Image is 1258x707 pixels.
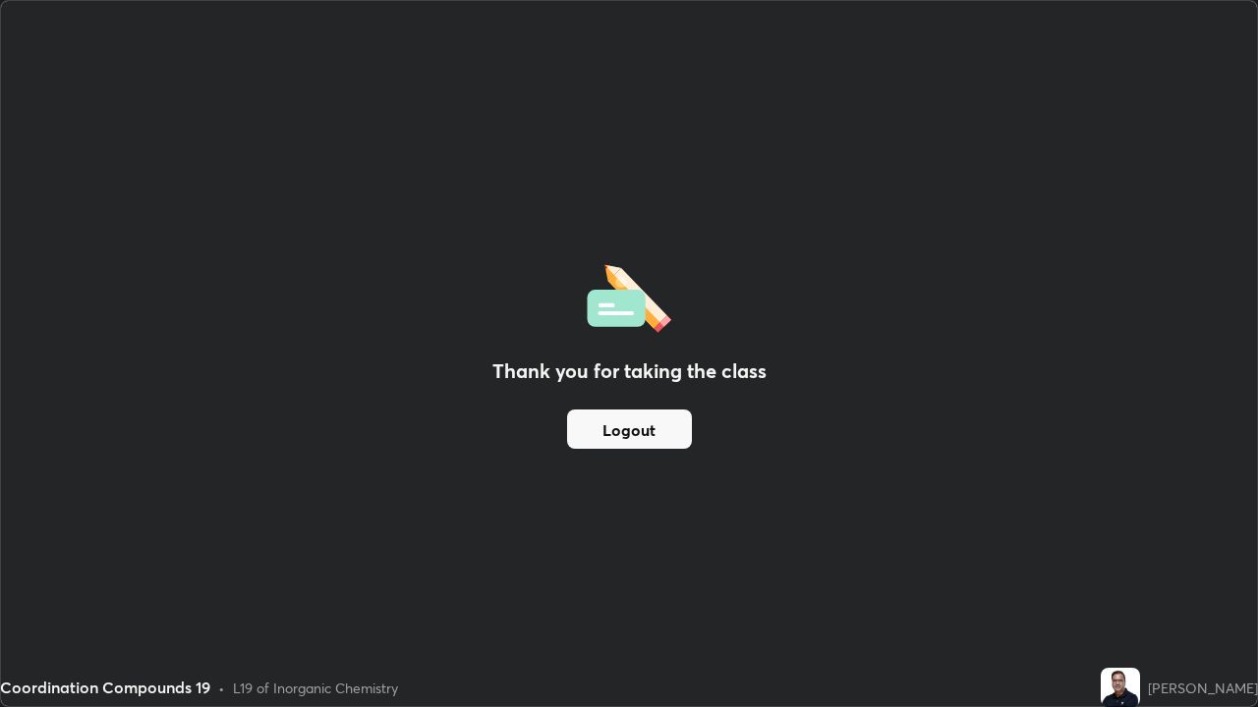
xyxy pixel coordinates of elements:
[587,258,671,333] img: offlineFeedback.1438e8b3.svg
[218,678,225,698] div: •
[1148,678,1258,698] div: [PERSON_NAME]
[233,678,398,698] div: L19 of Inorganic Chemistry
[567,409,692,449] button: Logout
[1101,668,1140,707] img: 3dc1d34bbd0749198e44da3d304f49f3.jpg
[492,356,767,386] h2: Thank you for taking the class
